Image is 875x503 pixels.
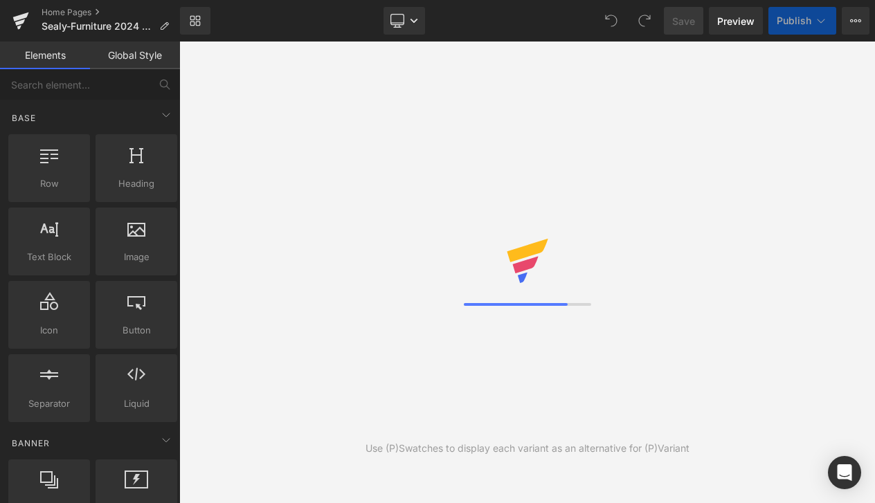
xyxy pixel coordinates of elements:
[10,437,51,450] span: Banner
[100,323,173,338] span: Button
[180,7,210,35] a: New Library
[842,7,869,35] button: More
[717,14,755,28] span: Preview
[366,441,689,456] div: Use (P)Swatches to display each variant as an alternative for (P)Variant
[828,456,861,489] div: Open Intercom Messenger
[10,111,37,125] span: Base
[90,42,180,69] a: Global Style
[777,15,811,26] span: Publish
[42,7,180,18] a: Home Pages
[631,7,658,35] button: Redo
[709,7,763,35] a: Preview
[12,323,86,338] span: Icon
[768,7,836,35] button: Publish
[100,176,173,191] span: Heading
[597,7,625,35] button: Undo
[100,250,173,264] span: Image
[42,21,154,32] span: Sealy-Furniture 2024 Home
[12,250,86,264] span: Text Block
[672,14,695,28] span: Save
[100,396,173,411] span: Liquid
[12,176,86,191] span: Row
[12,396,86,411] span: Separator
